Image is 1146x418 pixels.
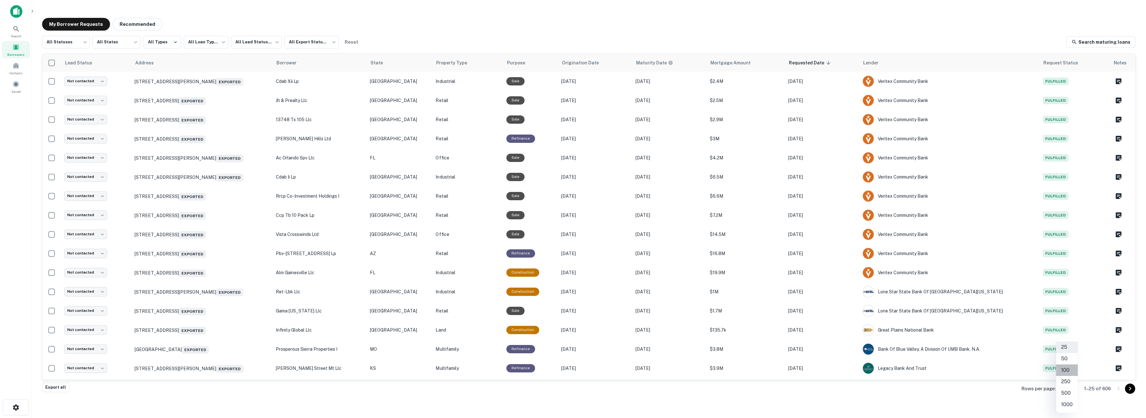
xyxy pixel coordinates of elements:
li: 500 [1056,387,1078,399]
li: 1000 [1056,399,1078,410]
li: 250 [1056,376,1078,387]
li: 50 [1056,353,1078,364]
li: 25 [1056,341,1078,353]
li: 100 [1056,364,1078,376]
iframe: Chat Widget [1114,367,1146,398]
